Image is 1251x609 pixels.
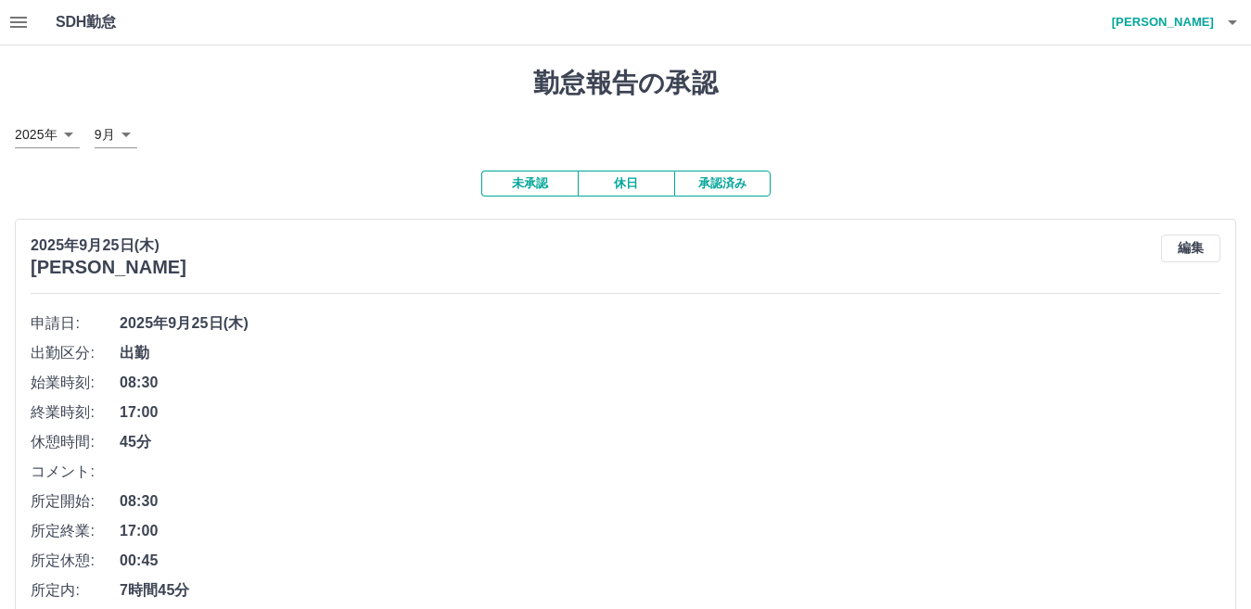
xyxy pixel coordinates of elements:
span: 出勤区分: [31,342,120,364]
span: 所定開始: [31,490,120,513]
p: 2025年9月25日(木) [31,235,186,257]
span: 08:30 [120,490,1220,513]
span: 出勤 [120,342,1220,364]
span: 17:00 [120,520,1220,542]
h3: [PERSON_NAME] [31,257,186,278]
button: 休日 [578,171,674,197]
h1: 勤怠報告の承認 [15,68,1236,99]
span: 休憩時間: [31,431,120,453]
span: コメント: [31,461,120,483]
div: 2025年 [15,121,80,148]
span: 申請日: [31,312,120,335]
button: 承認済み [674,171,771,197]
span: 始業時刻: [31,372,120,394]
span: 17:00 [120,401,1220,424]
button: 編集 [1161,235,1220,262]
span: 所定休憩: [31,550,120,572]
button: 未承認 [481,171,578,197]
span: 08:30 [120,372,1220,394]
span: 45分 [120,431,1220,453]
span: 7時間45分 [120,579,1220,602]
span: 2025年9月25日(木) [120,312,1220,335]
div: 9月 [95,121,137,148]
span: 終業時刻: [31,401,120,424]
span: 所定終業: [31,520,120,542]
span: 所定内: [31,579,120,602]
span: 00:45 [120,550,1220,572]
